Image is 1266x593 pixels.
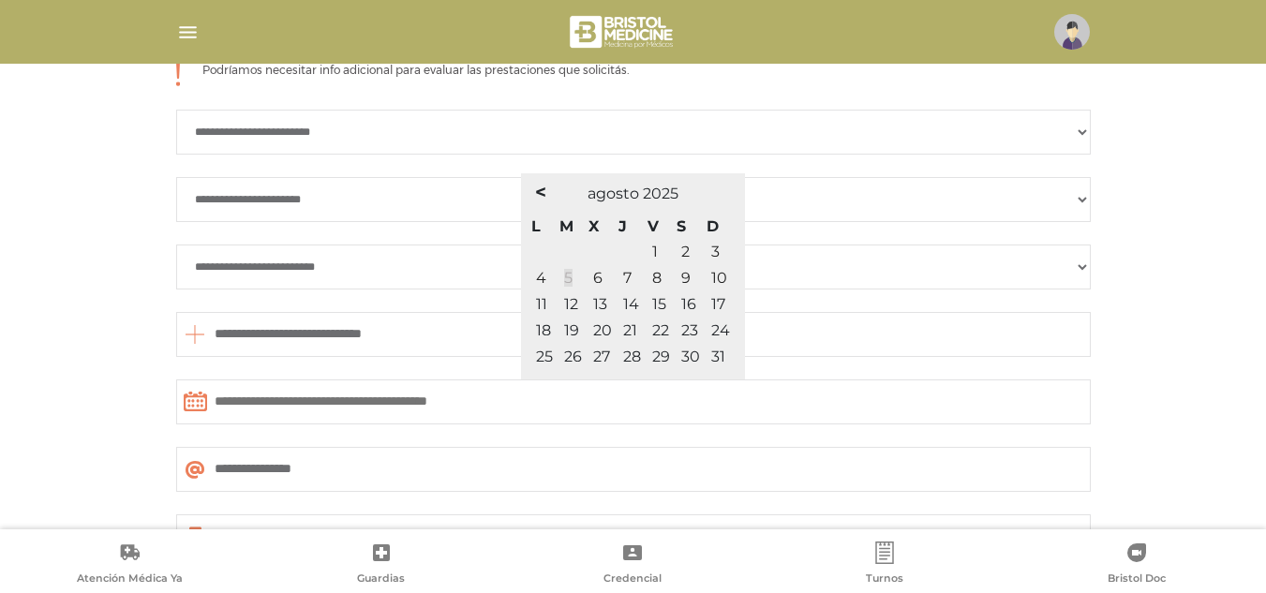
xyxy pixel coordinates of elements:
[567,9,678,54] img: bristol-medicine-blanco.png
[564,321,579,339] span: 19
[759,541,1011,589] a: Turnos
[357,571,405,588] span: Guardias
[643,185,678,202] span: 2025
[593,321,612,339] span: 20
[681,243,690,260] a: 2
[564,269,573,287] a: 5
[681,269,691,287] a: 9
[648,217,659,235] span: viernes
[711,243,720,260] a: 3
[559,217,573,235] span: martes
[681,348,700,365] span: 30
[707,217,719,235] span: domingo
[507,541,759,589] a: Credencial
[652,348,670,365] span: 29
[535,181,546,203] span: <
[536,269,546,287] a: 4
[623,321,637,339] span: 21
[531,217,541,235] span: lunes
[1010,541,1262,589] a: Bristol Doc
[711,348,725,365] span: 31
[623,269,632,287] a: 7
[711,269,727,287] a: 10
[681,295,696,313] span: 16
[652,321,669,339] span: 22
[4,541,256,589] a: Atención Médica Ya
[564,295,578,313] span: 12
[536,295,547,313] span: 11
[681,321,698,339] span: 23
[176,21,200,44] img: Cober_menu-lines-white.svg
[623,348,641,365] span: 28
[618,217,627,235] span: jueves
[588,217,599,235] span: miércoles
[536,348,553,365] span: 25
[593,295,607,313] span: 13
[536,321,551,339] span: 18
[1108,571,1166,588] span: Bristol Doc
[593,269,603,287] a: 6
[866,571,903,588] span: Turnos
[77,571,183,588] span: Atención Médica Ya
[530,178,551,206] a: <
[711,295,725,313] span: 17
[623,295,639,313] span: 14
[652,269,662,287] a: 8
[603,571,662,588] span: Credencial
[202,62,629,86] p: Podríamos necesitar info adicional para evaluar las prestaciones que solicitás.
[564,348,582,365] span: 26
[652,295,666,313] span: 15
[652,243,658,260] a: 1
[711,321,730,339] span: 24
[256,541,508,589] a: Guardias
[593,348,610,365] span: 27
[677,217,686,235] span: sábado
[588,185,639,202] span: agosto
[1054,14,1090,50] img: profile-placeholder.svg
